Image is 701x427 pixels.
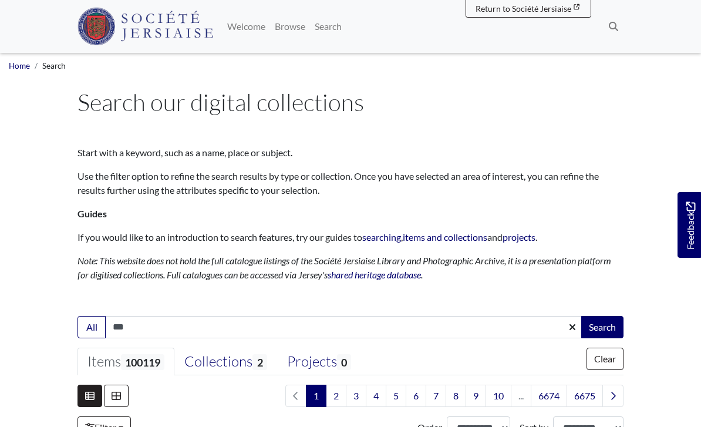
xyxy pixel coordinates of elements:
[678,192,701,258] a: Would you like to provide feedback?
[105,316,582,338] input: Enter one or more search terms...
[328,269,421,280] a: shared heritage database
[77,146,624,160] p: Start with a keyword, such as a name, place or subject.
[466,385,486,407] a: Goto page 9
[287,353,351,371] div: Projects
[121,354,164,370] span: 100119
[531,385,567,407] a: Goto page 6674
[9,61,30,70] a: Home
[403,231,487,243] a: items and collections
[486,385,511,407] a: Goto page 10
[602,385,624,407] a: Next page
[581,316,624,338] button: Search
[42,61,66,70] span: Search
[184,353,267,371] div: Collections
[306,385,326,407] span: Goto page 1
[683,202,697,250] span: Feedback
[281,385,624,407] nav: pagination
[476,4,571,14] span: Return to Société Jersiaise
[223,15,270,38] a: Welcome
[366,385,386,407] a: Goto page 4
[567,385,603,407] a: Goto page 6675
[77,230,624,244] p: If you would like to an introduction to search features, try our guides to , and .
[503,231,535,243] a: projects
[77,208,107,219] strong: Guides
[362,231,401,243] a: searching
[87,353,164,371] div: Items
[587,348,624,370] button: Clear
[386,385,406,407] a: Goto page 5
[426,385,446,407] a: Goto page 7
[77,255,611,280] em: Note: This website does not hold the full catalogue listings of the Société Jersiaise Library and...
[77,5,213,48] a: Société Jersiaise logo
[310,15,346,38] a: Search
[406,385,426,407] a: Goto page 6
[326,385,346,407] a: Goto page 2
[270,15,310,38] a: Browse
[77,88,624,116] h1: Search our digital collections
[446,385,466,407] a: Goto page 8
[77,316,106,338] button: All
[252,354,267,370] span: 2
[346,385,366,407] a: Goto page 3
[337,354,351,370] span: 0
[285,385,306,407] li: Previous page
[77,169,624,197] p: Use the filter option to refine the search results by type or collection. Once you have selected ...
[77,8,213,45] img: Société Jersiaise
